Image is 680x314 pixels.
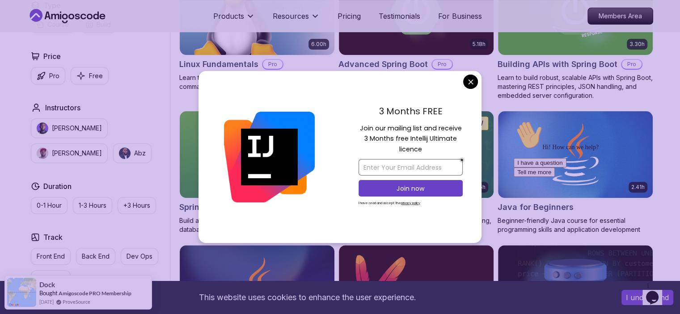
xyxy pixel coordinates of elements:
[4,4,32,32] img: :wave:
[49,71,59,80] p: Pro
[73,197,112,214] button: 1-3 Hours
[113,143,152,163] button: instructor imgAbz
[7,278,36,307] img: provesource social proof notification image
[37,274,65,283] p: Full Stack
[119,147,131,159] img: instructor img
[179,201,282,214] h2: Spring Boot for Beginners
[473,41,486,48] p: 5.18h
[432,60,452,69] p: Pro
[39,281,55,289] span: Dock
[118,197,156,214] button: +3 Hours
[127,252,152,261] p: Dev Ops
[52,124,102,133] p: [PERSON_NAME]
[498,111,653,198] img: Java for Beginners card
[4,27,89,33] span: Hi! How can we help?
[79,201,106,210] p: 1-3 Hours
[31,197,68,214] button: 0-1 Hour
[622,60,642,69] p: Pro
[179,58,258,71] h2: Linux Fundamentals
[438,11,482,21] a: For Business
[31,143,108,163] button: instructor img[PERSON_NAME]
[37,147,48,159] img: instructor img
[498,73,653,100] p: Learn to build robust, scalable APIs with Spring Boot, mastering REST principles, JSON handling, ...
[587,8,653,25] a: Members Area
[498,58,617,71] h2: Building APIs with Spring Boot
[39,298,54,306] span: [DATE]
[37,252,65,261] p: Front End
[338,11,361,21] a: Pricing
[123,201,150,210] p: +3 Hours
[213,11,244,21] p: Products
[52,149,102,158] p: [PERSON_NAME]
[76,248,115,265] button: Back End
[629,41,645,48] p: 3.30h
[31,118,108,138] button: instructor img[PERSON_NAME]
[4,41,56,50] button: I have a question
[43,232,63,243] h2: Track
[180,111,334,198] img: Spring Boot for Beginners card
[59,290,131,297] a: Amigoscode PRO Membership
[510,117,671,274] iframe: chat widget
[89,71,103,80] p: Free
[498,216,653,234] p: Beginner-friendly Java course for essential programming skills and application development
[263,60,283,69] p: Pro
[37,122,48,134] img: instructor img
[63,298,90,306] a: ProveSource
[179,216,335,234] p: Build a CRUD API with Spring Boot and PostgreSQL database using Spring Data JPA and Spring AI
[179,73,335,91] p: Learn the fundamentals of Linux and how to use the command line
[4,4,165,60] div: 👋Hi! How can we help?I have a questionTell me more
[338,58,428,71] h2: Advanced Spring Boot
[4,50,45,60] button: Tell me more
[179,111,335,234] a: Spring Boot for Beginners card1.67hNEWSpring Boot for BeginnersBuild a CRUD API with Spring Boot ...
[43,181,72,192] h2: Duration
[498,111,653,234] a: Java for Beginners card2.41hJava for BeginnersBeginner-friendly Java course for essential program...
[273,11,320,29] button: Resources
[82,252,110,261] p: Back End
[37,201,62,210] p: 0-1 Hour
[311,41,326,48] p: 6.00h
[379,11,420,21] a: Testimonials
[39,289,58,297] span: Bought
[31,270,71,287] button: Full Stack
[45,102,80,113] h2: Instructors
[588,8,653,24] p: Members Area
[71,67,109,84] button: Free
[213,11,255,29] button: Products
[43,51,61,62] h2: Price
[498,201,574,214] h2: Java for Beginners
[134,149,146,158] p: Abz
[273,11,309,21] p: Resources
[621,290,673,305] button: Accept cookies
[31,67,65,84] button: Pro
[121,248,158,265] button: Dev Ops
[642,278,671,305] iframe: chat widget
[7,288,608,307] div: This website uses cookies to enhance the user experience.
[31,248,71,265] button: Front End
